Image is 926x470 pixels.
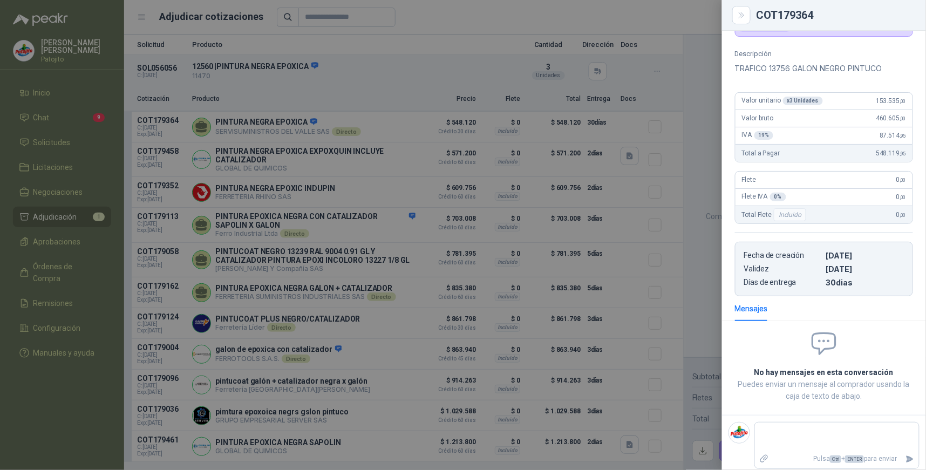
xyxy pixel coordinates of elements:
[900,212,906,218] span: ,00
[742,193,786,201] span: Flete IVA
[830,455,841,463] span: Ctrl
[900,194,906,200] span: ,00
[900,115,906,121] span: ,00
[742,97,823,105] span: Valor unitario
[735,62,913,75] p: TRAFICO 13756 GALON NEGRO PINTUCO
[742,149,780,157] span: Total a Pagar
[735,9,748,22] button: Close
[742,176,756,183] span: Flete
[744,264,822,274] p: Validez
[757,10,913,21] div: COT179364
[755,449,773,468] label: Adjuntar archivos
[900,151,906,156] span: ,95
[783,97,823,105] div: x 3 Unidades
[744,251,822,260] p: Fecha de creación
[896,193,906,201] span: 0
[742,208,808,221] span: Total Flete
[876,97,906,105] span: 153.535
[896,176,906,183] span: 0
[901,449,919,468] button: Enviar
[735,378,913,402] p: Puedes enviar un mensaje al comprador usando la caja de texto de abajo.
[742,131,773,140] span: IVA
[826,251,904,260] p: [DATE]
[754,131,774,140] div: 19 %
[729,423,750,443] img: Company Logo
[735,303,768,315] div: Mensajes
[826,264,904,274] p: [DATE]
[900,177,906,183] span: ,00
[744,278,822,287] p: Días de entrega
[900,133,906,139] span: ,95
[773,449,902,468] p: Pulsa + para enviar
[774,208,806,221] div: Incluido
[826,278,904,287] p: 30 dias
[735,50,913,58] p: Descripción
[770,193,786,201] div: 0 %
[876,114,906,122] span: 460.605
[900,98,906,104] span: ,00
[742,114,773,122] span: Valor bruto
[880,132,906,139] span: 87.514
[735,366,913,378] h2: No hay mensajes en esta conversación
[845,455,864,463] span: ENTER
[876,149,906,157] span: 548.119
[896,211,906,219] span: 0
